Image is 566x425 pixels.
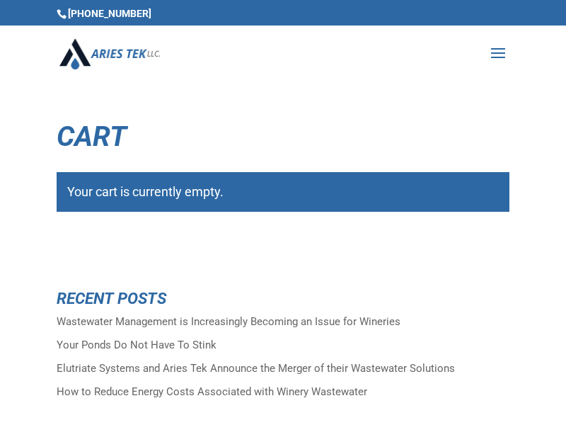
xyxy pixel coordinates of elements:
[57,339,216,351] a: Your Ponds Do Not Have To Stink
[57,237,180,273] a: Return to shop
[57,362,455,375] a: Elutriate Systems and Aries Tek Announce the Merger of their Wastewater Solutions
[57,8,151,19] span: [PHONE_NUMBER]
[57,385,367,398] a: How to Reduce Energy Costs Associated with Winery Wastewater
[57,315,400,328] a: Wastewater Management is Increasingly Becoming an Issue for Wineries
[57,123,509,158] h1: Cart
[59,38,160,69] img: Aries Tek
[57,290,509,314] h4: Recent Posts
[57,172,509,212] div: Your cart is currently empty.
